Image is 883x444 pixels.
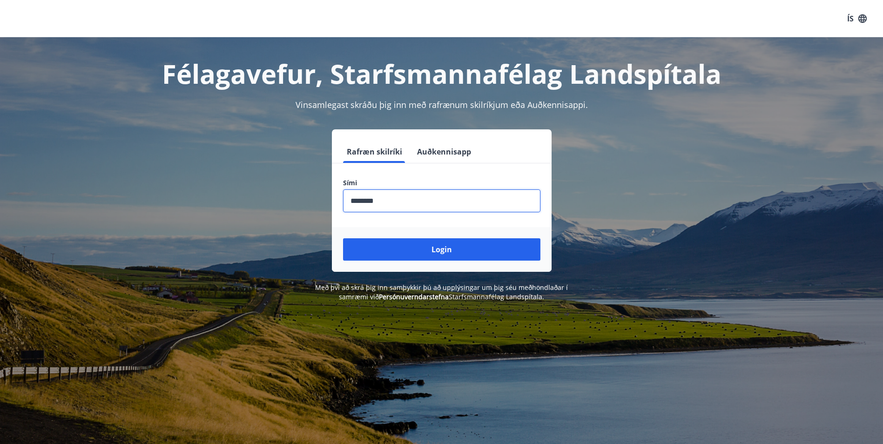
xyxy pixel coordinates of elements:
[315,283,568,301] span: Með því að skrá þig inn samþykkir þú að upplýsingar um þig séu meðhöndlaðar í samræmi við Starfsm...
[343,238,540,261] button: Login
[118,56,766,91] h1: Félagavefur, Starfsmannafélag Landspítala
[413,141,475,163] button: Auðkennisapp
[343,178,540,188] label: Sími
[842,10,872,27] button: ÍS
[296,99,588,110] span: Vinsamlegast skráðu þig inn með rafrænum skilríkjum eða Auðkennisappi.
[379,292,449,301] a: Persónuverndarstefna
[343,141,406,163] button: Rafræn skilríki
